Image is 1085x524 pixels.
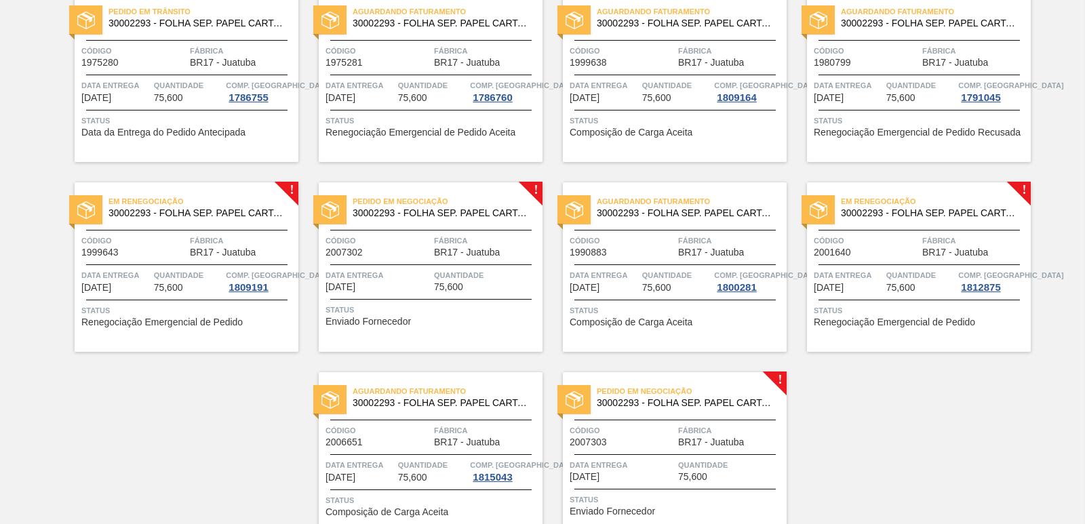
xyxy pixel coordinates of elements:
[154,93,183,103] span: 75,600
[81,268,151,282] span: Data entrega
[714,92,759,103] div: 1809164
[434,268,539,282] span: Quantidade
[434,424,539,437] span: Fábrica
[353,5,542,18] span: Aguardando Faturamento
[77,201,95,219] img: status
[714,282,759,293] div: 1800281
[597,5,787,18] span: Aguardando Faturamento
[841,195,1031,208] span: Em renegociação
[325,93,355,103] span: 15/08/2025
[154,268,223,282] span: Quantidade
[353,208,532,218] span: 30002293 - FOLHA SEP. PAPEL CARTAO 1200x1000M 350g
[325,282,355,292] span: 17/09/2025
[958,79,1027,103] a: Comp. [GEOGRAPHIC_DATA]1791045
[81,283,111,293] span: 11/09/2025
[226,79,331,92] span: Comp. Carga
[714,268,783,293] a: Comp. [GEOGRAPHIC_DATA]1800281
[325,317,411,327] span: Enviado Fornecedor
[325,424,431,437] span: Código
[434,282,463,292] span: 75,600
[570,317,692,327] span: Composição de Carga Aceita
[226,268,295,293] a: Comp. [GEOGRAPHIC_DATA]1809191
[642,79,711,92] span: Quantidade
[678,458,783,472] span: Quantidade
[814,304,1027,317] span: Status
[570,114,783,127] span: Status
[814,127,1021,138] span: Renegociação Emergencial de Pedido Recusada
[810,201,827,219] img: status
[570,437,607,447] span: 2007303
[678,472,707,482] span: 75,600
[810,12,827,29] img: status
[814,58,851,68] span: 1980799
[325,234,431,247] span: Código
[642,93,671,103] span: 75,600
[814,234,919,247] span: Código
[226,268,331,282] span: Comp. Carga
[470,458,575,472] span: Comp. Carga
[570,79,639,92] span: Data entrega
[886,79,955,92] span: Quantidade
[597,398,776,408] span: 30002293 - FOLHA SEP. PAPEL CARTAO 1200x1000M 350g
[841,18,1020,28] span: 30002293 - FOLHA SEP. PAPEL CARTAO 1200x1000M 350g
[226,282,271,293] div: 1809191
[353,398,532,408] span: 30002293 - FOLHA SEP. PAPEL CARTAO 1200x1000M 350g
[321,391,339,409] img: status
[678,424,783,437] span: Fábrica
[814,114,1027,127] span: Status
[922,247,988,258] span: BR17 - Juatuba
[325,247,363,258] span: 2007302
[325,58,363,68] span: 1975281
[958,282,1003,293] div: 1812875
[714,79,783,103] a: Comp. [GEOGRAPHIC_DATA]1809164
[434,247,500,258] span: BR17 - Juatuba
[958,92,1003,103] div: 1791045
[81,317,243,327] span: Renegociação Emergencial de Pedido
[226,92,271,103] div: 1786755
[398,472,427,483] span: 75,600
[81,93,111,103] span: 09/08/2025
[570,424,675,437] span: Código
[814,44,919,58] span: Código
[470,472,515,483] div: 1815043
[814,317,975,327] span: Renegociação Emergencial de Pedido
[597,18,776,28] span: 30002293 - FOLHA SEP. PAPEL CARTAO 1200x1000M 350g
[814,247,851,258] span: 2001640
[434,234,539,247] span: Fábrica
[108,5,298,18] span: Pedido em Trânsito
[325,79,395,92] span: Data entrega
[566,391,583,409] img: status
[542,182,787,352] a: statusAguardando Faturamento30002293 - FOLHA SEP. PAPEL CARTAO 1200x1000M 350gCódigo1990883Fábric...
[570,58,607,68] span: 1999638
[81,247,119,258] span: 1999643
[77,12,95,29] img: status
[81,127,245,138] span: Data da Entrega do Pedido Antecipada
[108,18,288,28] span: 30002293 - FOLHA SEP. PAPEL CARTAO 1200x1000M 350g
[566,201,583,219] img: status
[566,12,583,29] img: status
[325,268,431,282] span: Data entrega
[886,268,955,282] span: Quantidade
[398,79,467,92] span: Quantidade
[434,437,500,447] span: BR17 - Juatuba
[922,44,1027,58] span: Fábrica
[108,195,298,208] span: Em renegociação
[886,283,915,293] span: 75,600
[714,79,819,92] span: Comp. Carga
[190,234,295,247] span: Fábrica
[958,268,1063,282] span: Comp. Carga
[81,304,295,317] span: Status
[81,234,186,247] span: Código
[398,93,427,103] span: 75,600
[321,201,339,219] img: status
[81,58,119,68] span: 1975280
[642,283,671,293] span: 75,600
[678,234,783,247] span: Fábrica
[81,79,151,92] span: Data entrega
[570,472,599,482] span: 13/10/2025
[570,247,607,258] span: 1990883
[841,208,1020,218] span: 30002293 - FOLHA SEP. PAPEL CARTAO 1200x1000M 350g
[597,195,787,208] span: Aguardando Faturamento
[398,458,467,472] span: Quantidade
[353,384,542,398] span: Aguardando Faturamento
